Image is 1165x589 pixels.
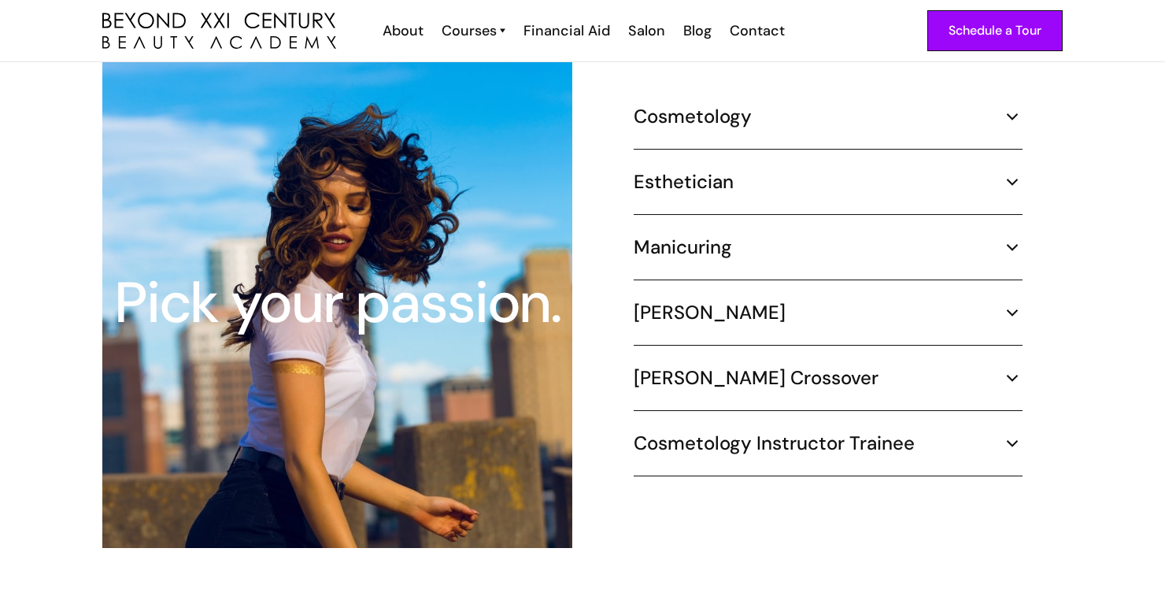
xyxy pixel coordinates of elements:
[927,10,1063,51] a: Schedule a Tour
[634,301,786,324] h5: [PERSON_NAME]
[102,13,336,50] a: home
[513,20,618,41] a: Financial Aid
[730,20,785,41] div: Contact
[634,170,734,194] h5: Esthetician
[104,275,571,332] div: Pick your passion.
[634,432,915,455] h5: Cosmetology Instructor Trainee
[442,20,497,41] div: Courses
[634,105,752,128] h5: Cosmetology
[634,366,878,390] h5: [PERSON_NAME] Crossover
[383,20,423,41] div: About
[634,235,732,259] h5: Manicuring
[523,20,610,41] div: Financial Aid
[372,20,431,41] a: About
[628,20,665,41] div: Salon
[442,20,505,41] a: Courses
[673,20,719,41] a: Blog
[102,54,572,548] img: hair stylist student
[102,13,336,50] img: beyond 21st century beauty academy logo
[618,20,673,41] a: Salon
[949,20,1041,41] div: Schedule a Tour
[683,20,712,41] div: Blog
[719,20,793,41] a: Contact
